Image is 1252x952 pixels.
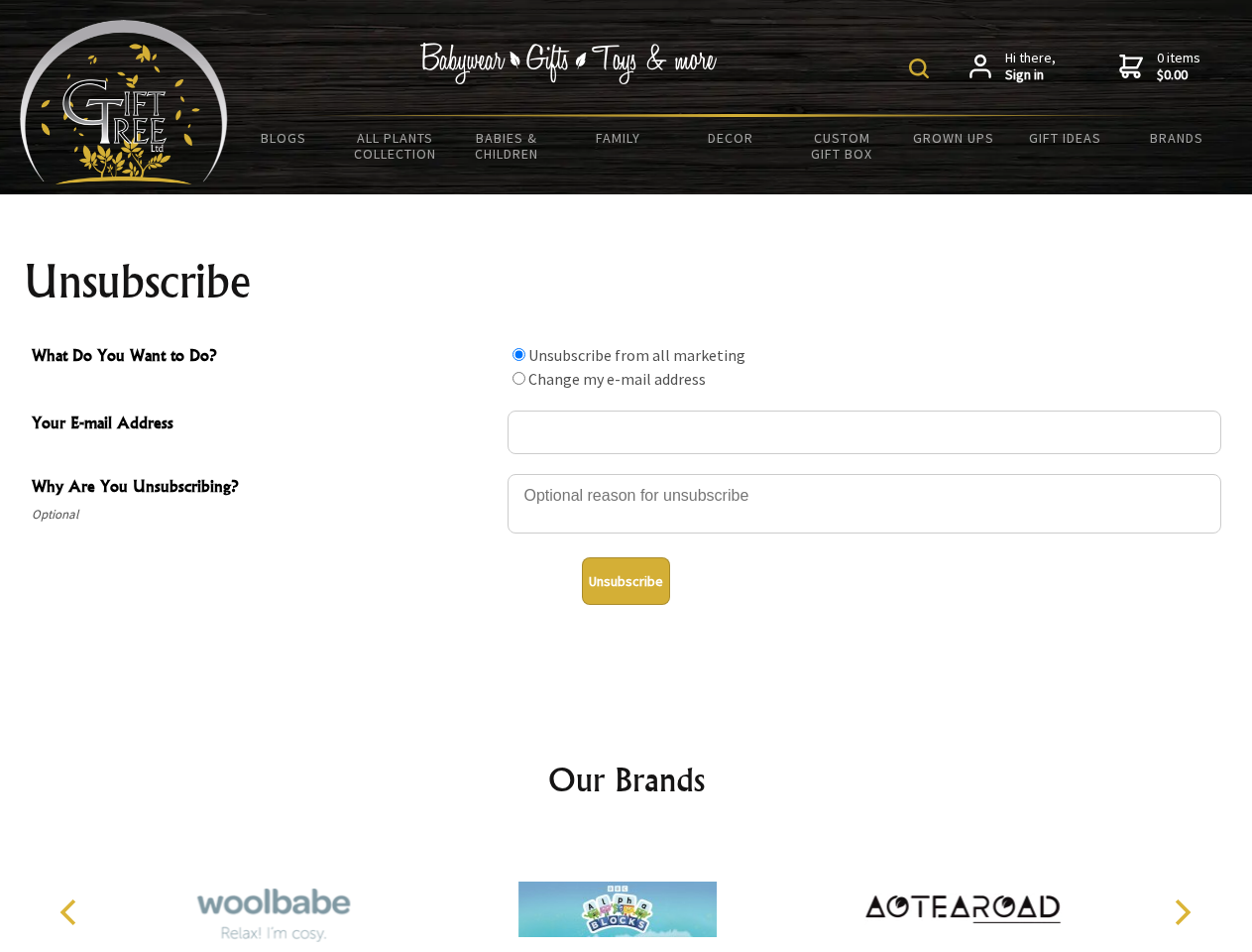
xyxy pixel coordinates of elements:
[528,369,706,389] label: Change my e-mail address
[508,411,1221,454] input: Your E-mail Address
[897,117,1009,159] a: Grown Ups
[32,343,498,372] span: What Do You Want to Do?
[451,117,563,175] a: Babies & Children
[50,891,93,934] button: Previous
[420,43,718,84] img: Babywear - Gifts - Toys & more
[909,59,929,78] img: product search
[20,20,228,184] img: Babyware - Gifts - Toys and more...
[1005,50,1056,84] span: Hi there,
[528,345,745,365] label: Unsubscribe from all marketing
[1160,891,1203,934] button: Next
[1009,117,1121,159] a: Gift Ideas
[340,117,452,175] a: All Plants Collection
[1157,49,1200,84] span: 0 items
[512,348,525,361] input: What Do You Want to Do?
[582,557,670,605] button: Unsubscribe
[786,117,898,175] a: Custom Gift Box
[563,117,675,159] a: Family
[674,117,786,159] a: Decor
[32,474,498,503] span: Why Are You Unsubscribing?
[969,50,1056,84] a: Hi there,Sign in
[1157,66,1200,84] strong: $0.00
[512,372,525,385] input: What Do You Want to Do?
[32,411,498,439] span: Your E-mail Address
[1121,117,1233,159] a: Brands
[24,258,1229,305] h1: Unsubscribe
[1119,50,1200,84] a: 0 items$0.00
[40,756,1213,803] h2: Our Brands
[508,474,1221,534] textarea: Why Are You Unsubscribing?
[1005,66,1056,84] strong: Sign in
[32,503,498,527] span: Optional
[228,117,340,159] a: BLOGS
